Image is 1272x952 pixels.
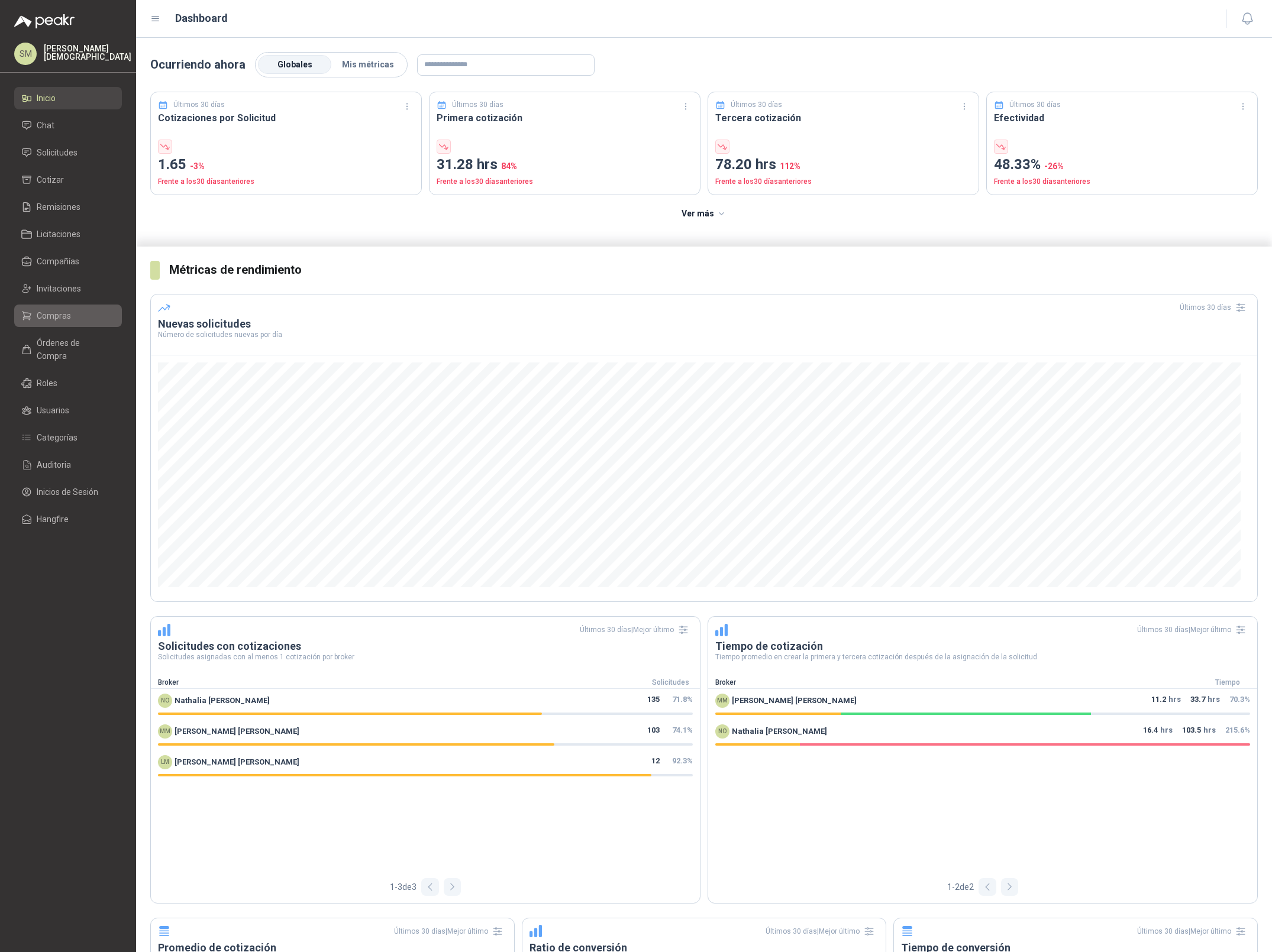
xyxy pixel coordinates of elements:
[580,620,693,639] div: Últimos 30 días | Mejor último
[1044,161,1064,171] span: -26 %
[169,261,1258,279] h3: Métricas de rendimiento
[158,317,1250,331] h3: Nuevas solicitudes
[158,724,172,739] div: MM
[44,44,131,61] p: [PERSON_NAME] [DEMOGRAPHIC_DATA]
[994,111,1250,125] h3: Efectividad
[14,426,122,449] a: Categorías
[651,755,660,769] span: 12
[37,92,56,105] span: Inicio
[1229,695,1250,704] span: 70.3 %
[175,695,270,707] span: Nathalia [PERSON_NAME]
[158,154,414,176] p: 1.65
[715,639,1250,653] h3: Tiempo de cotización
[994,176,1250,187] p: Frente a los 30 días anteriores
[14,223,122,245] a: Licitaciones
[37,404,69,417] span: Usuarios
[1198,677,1257,688] div: Tiempo
[175,756,299,768] span: [PERSON_NAME] [PERSON_NAME]
[190,161,205,171] span: -3 %
[158,639,693,653] h3: Solicitudes con cotizaciones
[14,277,122,300] a: Invitaciones
[14,14,75,28] img: Logo peakr
[14,114,122,137] a: Chat
[675,202,734,226] button: Ver más
[732,695,857,707] span: [PERSON_NAME] [PERSON_NAME]
[277,60,312,69] span: Globales
[37,336,111,362] span: Órdenes de Compra
[37,309,71,322] span: Compras
[1151,694,1181,708] p: hrs
[37,485,98,498] span: Inicios de Sesión
[715,694,729,708] div: MM
[715,176,971,187] p: Frente a los 30 días anteriores
[14,196,122,218] a: Remisiones
[437,154,693,176] p: 31.28 hrs
[452,99,503,111] p: Últimos 30 días
[715,111,971,125] h3: Tercera cotización
[647,694,660,708] span: 135
[175,10,228,27] h1: Dashboard
[394,922,507,941] div: Últimos 30 días | Mejor último
[1009,99,1061,111] p: Últimos 30 días
[672,695,693,704] span: 71.8 %
[1137,922,1250,941] div: Últimos 30 días | Mejor último
[1190,694,1205,708] span: 33.7
[390,880,417,893] span: 1 - 3 de 3
[342,60,394,69] span: Mis métricas
[14,508,122,530] a: Hangfire
[158,111,414,125] h3: Cotizaciones por Solicitud
[37,146,78,159] span: Solicitudes
[437,176,693,187] p: Frente a los 30 días anteriores
[715,724,729,739] div: NO
[14,454,122,476] a: Auditoria
[732,726,827,737] span: Nathalia [PERSON_NAME]
[1151,694,1166,708] span: 11.2
[947,880,974,893] span: 1 - 2 de 2
[37,377,57,390] span: Roles
[14,372,122,394] a: Roles
[37,173,64,186] span: Cotizar
[501,161,517,171] span: 84 %
[14,250,122,273] a: Compañías
[173,99,225,111] p: Últimos 30 días
[14,481,122,503] a: Inicios de Sesión
[715,154,971,176] p: 78.20 hrs
[994,154,1250,176] p: 48.33%
[14,87,122,109] a: Inicio
[1143,724,1173,739] p: hrs
[37,119,54,132] span: Chat
[14,332,122,367] a: Órdenes de Compra
[37,282,81,295] span: Invitaciones
[766,922,879,941] div: Últimos 30 días | Mejor último
[158,331,1250,338] p: Número de solicitudes nuevas por día
[437,111,693,125] h3: Primera cotización
[158,176,414,187] p: Frente a los 30 días anteriores
[1190,694,1220,708] p: hrs
[647,724,660,739] span: 103
[37,200,80,213] span: Remisiones
[731,99,782,111] p: Últimos 30 días
[14,141,122,164] a: Solicitudes
[14,43,37,65] div: SM
[1143,724,1158,739] span: 16.4
[151,677,641,688] div: Broker
[158,755,172,769] div: LM
[37,513,69,526] span: Hangfire
[37,228,80,241] span: Licitaciones
[37,458,71,471] span: Auditoria
[175,726,299,737] span: [PERSON_NAME] [PERSON_NAME]
[1225,726,1250,734] span: 215.6 %
[708,677,1198,688] div: Broker
[780,161,800,171] span: 112 %
[14,169,122,191] a: Cotizar
[14,399,122,422] a: Usuarios
[1137,620,1250,639] div: Últimos 30 días | Mejor último
[150,56,246,74] p: Ocurriendo ahora
[715,653,1250,660] p: Tiempo promedio en crear la primera y tercera cotización después de la asignación de la solicitud.
[14,305,122,327] a: Compras
[641,677,700,688] div: Solicitudes
[158,694,172,708] div: NO
[672,726,693,734] span: 74.1 %
[37,255,79,268] span: Compañías
[1182,724,1201,739] span: 103.5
